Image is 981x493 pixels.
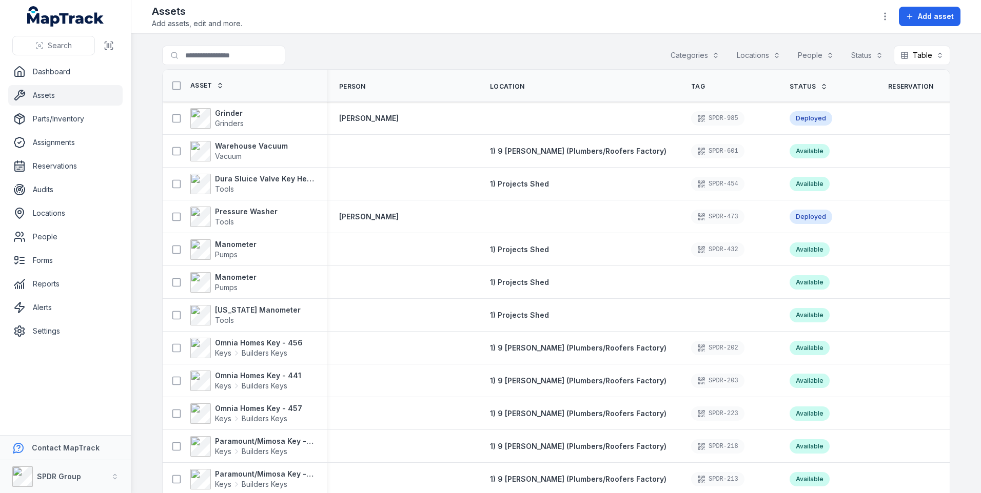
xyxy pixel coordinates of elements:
button: Categories [664,46,726,65]
a: ManometerPumps [190,272,257,293]
button: Table [894,46,950,65]
a: Parts/Inventory [8,109,123,129]
a: [PERSON_NAME] [339,113,399,124]
a: 1) 9 [PERSON_NAME] (Plumbers/Roofers Factory) [490,376,666,386]
a: 1) 9 [PERSON_NAME] (Plumbers/Roofers Factory) [490,343,666,353]
strong: Warehouse Vacuum [215,141,288,151]
h2: Assets [152,4,242,18]
a: People [8,227,123,247]
span: Status [790,83,816,91]
a: ManometerPumps [190,239,257,260]
a: Paramount/Mimosa Key - 1856KeysBuilders Keys [190,436,315,457]
div: SPDR-985 [691,111,744,126]
span: Person [339,83,366,91]
strong: Omnia Homes Key - 456 [215,338,303,348]
div: Available [790,177,830,191]
span: Builders Keys [242,479,287,489]
span: Tools [215,217,234,226]
span: 1) Projects Shed [490,311,549,319]
button: Locations [730,46,787,65]
span: Asset [190,81,212,90]
strong: Paramount/Mimosa Key - 1855 [215,469,315,479]
a: Reports [8,274,123,294]
strong: Dura Sluice Valve Key Heavy Duty 50mm-600mm [215,174,315,184]
span: 1) Projects Shed [490,278,549,286]
a: 1) 9 [PERSON_NAME] (Plumbers/Roofers Factory) [490,146,666,156]
span: 1) Projects Shed [490,245,549,254]
span: 1) 9 [PERSON_NAME] (Plumbers/Roofers Factory) [490,147,666,155]
a: MapTrack [27,6,104,27]
a: Dashboard [8,61,123,82]
span: Vacuum [215,152,242,160]
span: Search [48,40,72,51]
a: Omnia Homes Key - 441KeysBuilders Keys [190,371,301,391]
span: 1) Projects Shed [490,179,549,188]
a: 1) 9 [PERSON_NAME] (Plumbers/Roofers Factory) [490,441,666,451]
span: Tools [215,316,234,324]
span: Builders Keys [242,381,287,391]
a: Assignments [8,132,123,153]
span: Tag [691,83,705,91]
span: Keys [215,414,231,424]
a: Audits [8,179,123,200]
strong: Omnia Homes Key - 457 [215,403,302,414]
button: Search [12,36,95,55]
div: SPDR-213 [691,472,744,486]
a: 1) Projects Shed [490,310,549,320]
span: 1) 9 [PERSON_NAME] (Plumbers/Roofers Factory) [490,475,666,483]
span: 1) 9 [PERSON_NAME] (Plumbers/Roofers Factory) [490,409,666,418]
div: Available [790,308,830,322]
div: Deployed [790,111,832,126]
strong: Pressure Washer [215,207,278,217]
div: Available [790,374,830,388]
a: Locations [8,203,123,223]
div: Available [790,439,830,454]
a: Alerts [8,297,123,318]
div: Available [790,472,830,486]
span: Reservation [888,83,933,91]
a: Dura Sluice Valve Key Heavy Duty 50mm-600mmTools [190,174,315,194]
a: [US_STATE] ManometerTools [190,305,301,325]
span: Keys [215,381,231,391]
strong: Omnia Homes Key - 441 [215,371,301,381]
span: Keys [215,479,231,489]
div: Available [790,144,830,158]
strong: Paramount/Mimosa Key - 1856 [215,436,315,446]
a: 1) 9 [PERSON_NAME] (Plumbers/Roofers Factory) [490,474,666,484]
div: Available [790,341,830,355]
span: Keys [215,348,231,358]
strong: SPDR Group [37,472,81,481]
span: Grinders [215,119,244,128]
span: Keys [215,446,231,457]
span: Location [490,83,524,91]
div: SPDR-432 [691,242,744,257]
a: 1) Projects Shed [490,179,549,189]
span: Builders Keys [242,446,287,457]
a: Omnia Homes Key - 457KeysBuilders Keys [190,403,302,424]
span: 1) 9 [PERSON_NAME] (Plumbers/Roofers Factory) [490,343,666,352]
strong: Contact MapTrack [32,443,100,452]
div: SPDR-454 [691,177,744,191]
a: [PERSON_NAME] [339,212,399,222]
span: 1) 9 [PERSON_NAME] (Plumbers/Roofers Factory) [490,442,666,450]
a: Forms [8,250,123,271]
div: Deployed [790,210,832,224]
a: Asset [190,81,224,90]
div: SPDR-218 [691,439,744,454]
strong: Grinder [215,108,244,118]
a: Settings [8,321,123,341]
div: SPDR-223 [691,406,744,421]
span: Builders Keys [242,348,287,358]
div: Available [790,242,830,257]
a: Status [790,83,828,91]
button: People [791,46,840,65]
button: Add asset [899,7,960,26]
strong: Manometer [215,239,257,250]
strong: [US_STATE] Manometer [215,305,301,315]
a: Pressure WasherTools [190,207,278,227]
strong: Manometer [215,272,257,282]
div: Available [790,406,830,421]
a: Warehouse VacuumVacuum [190,141,288,161]
span: Builders Keys [242,414,287,424]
